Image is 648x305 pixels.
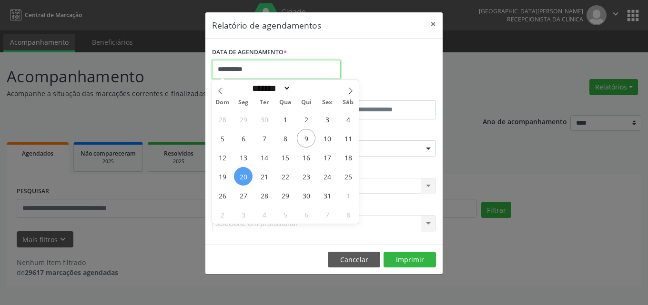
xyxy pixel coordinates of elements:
span: Novembro 4, 2025 [255,205,273,224]
span: Outubro 14, 2025 [255,148,273,167]
span: Outubro 11, 2025 [339,129,357,148]
span: Novembro 7, 2025 [318,205,336,224]
span: Outubro 23, 2025 [297,167,315,186]
span: Novembro 2, 2025 [213,205,232,224]
button: Close [424,12,443,36]
span: Outubro 21, 2025 [255,167,273,186]
span: Outubro 5, 2025 [213,129,232,148]
span: Novembro 5, 2025 [276,205,294,224]
span: Outubro 1, 2025 [276,110,294,128]
label: ATÉ [326,86,436,100]
span: Outubro 15, 2025 [276,148,294,167]
span: Qua [275,99,296,106]
span: Sáb [338,99,359,106]
select: Month [249,83,291,93]
span: Outubro 16, 2025 [297,148,315,167]
span: Outubro 4, 2025 [339,110,357,128]
span: Outubro 3, 2025 [318,110,336,128]
span: Setembro 29, 2025 [234,110,253,128]
span: Outubro 22, 2025 [276,167,294,186]
span: Ter [254,99,275,106]
span: Outubro 2, 2025 [297,110,315,128]
span: Outubro 18, 2025 [339,148,357,167]
label: DATA DE AGENDAMENTO [212,45,287,60]
button: Cancelar [328,252,380,268]
span: Outubro 13, 2025 [234,148,253,167]
span: Novembro 3, 2025 [234,205,253,224]
span: Outubro 8, 2025 [276,129,294,148]
span: Outubro 9, 2025 [297,129,315,148]
span: Outubro 30, 2025 [297,186,315,205]
span: Dom [212,99,233,106]
span: Novembro 6, 2025 [297,205,315,224]
span: Setembro 30, 2025 [255,110,273,128]
span: Outubro 12, 2025 [213,148,232,167]
span: Seg [233,99,254,106]
span: Outubro 20, 2025 [234,167,253,186]
span: Outubro 31, 2025 [318,186,336,205]
span: Outubro 10, 2025 [318,129,336,148]
h5: Relatório de agendamentos [212,19,321,31]
span: Outubro 28, 2025 [255,186,273,205]
span: Novembro 8, 2025 [339,205,357,224]
span: Outubro 19, 2025 [213,167,232,186]
span: Outubro 25, 2025 [339,167,357,186]
span: Outubro 27, 2025 [234,186,253,205]
span: Outubro 7, 2025 [255,129,273,148]
span: Qui [296,99,317,106]
span: Outubro 6, 2025 [234,129,253,148]
span: Setembro 28, 2025 [213,110,232,128]
span: Outubro 26, 2025 [213,186,232,205]
span: Novembro 1, 2025 [339,186,357,205]
span: Outubro 29, 2025 [276,186,294,205]
span: Outubro 24, 2025 [318,167,336,186]
button: Imprimir [384,252,436,268]
span: Sex [317,99,338,106]
span: Outubro 17, 2025 [318,148,336,167]
input: Year [291,83,322,93]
